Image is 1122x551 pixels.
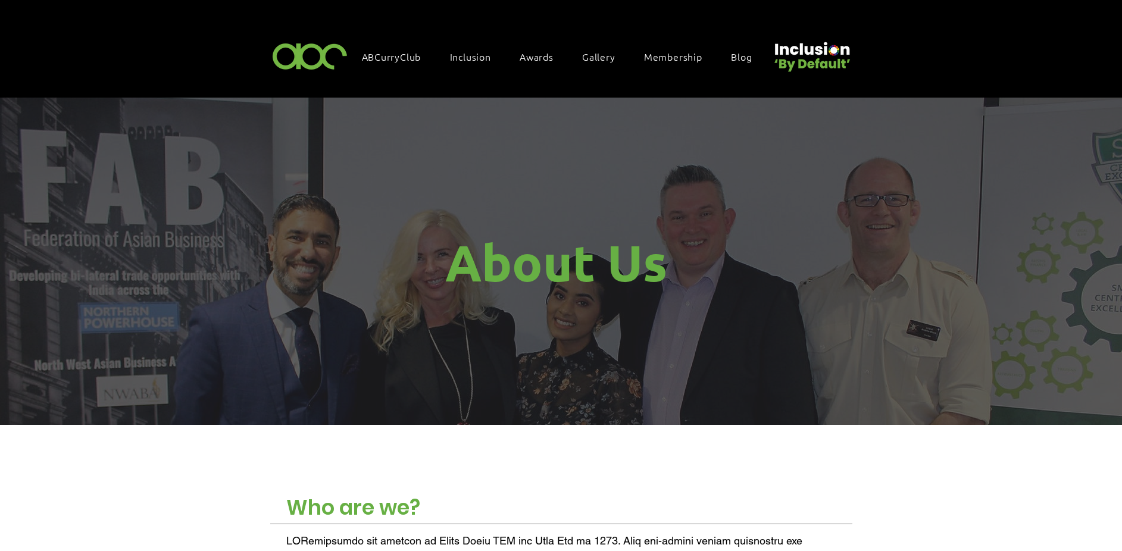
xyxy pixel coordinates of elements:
span: Awards [520,50,554,63]
span: Inclusion [450,50,491,63]
span: About Us [445,233,667,293]
div: Awards [514,44,571,69]
img: ABC-Logo-Blank-Background-01-01-2.png [269,38,351,73]
span: Membership [644,50,702,63]
span: Blog [731,50,752,63]
a: ABCurryClub [356,44,439,69]
span: Who are we? [286,493,420,522]
span: ABCurryClub [362,50,421,63]
a: Blog [725,44,770,69]
span: Gallery [582,50,615,63]
div: Inclusion [444,44,509,69]
a: Membership [638,44,720,69]
nav: Site [356,44,770,69]
a: Gallery [576,44,633,69]
img: Untitled design (22).png [770,32,852,73]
